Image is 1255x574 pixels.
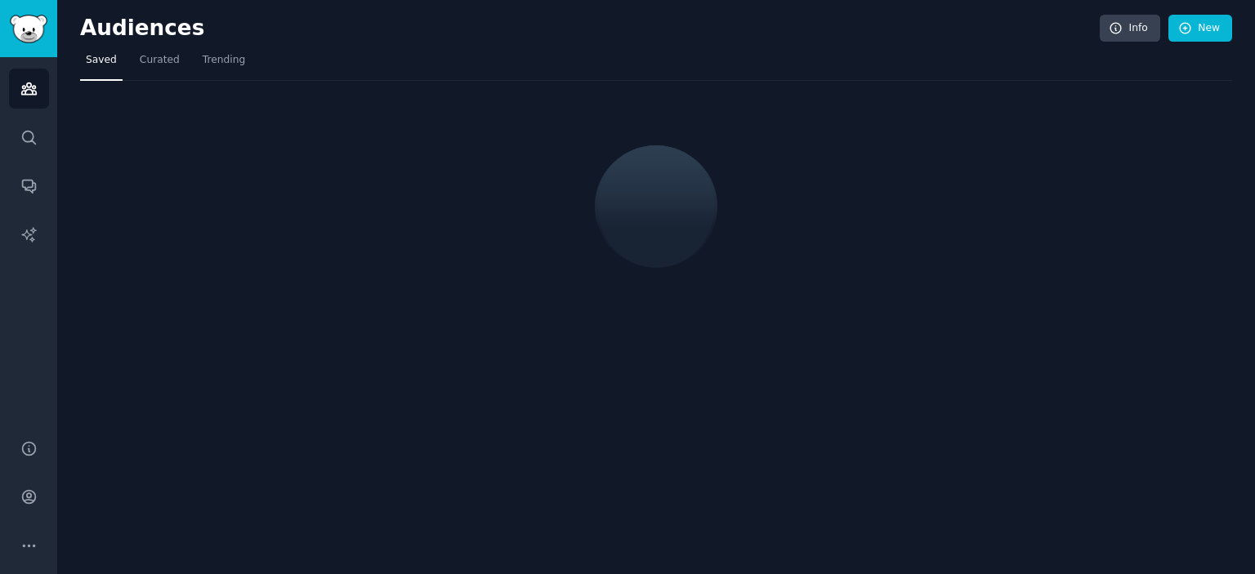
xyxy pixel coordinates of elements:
[10,15,47,43] img: GummySearch logo
[1100,15,1160,42] a: Info
[140,53,180,68] span: Curated
[86,53,117,68] span: Saved
[80,16,1100,42] h2: Audiences
[197,47,251,81] a: Trending
[1168,15,1232,42] a: New
[80,47,123,81] a: Saved
[134,47,185,81] a: Curated
[203,53,245,68] span: Trending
